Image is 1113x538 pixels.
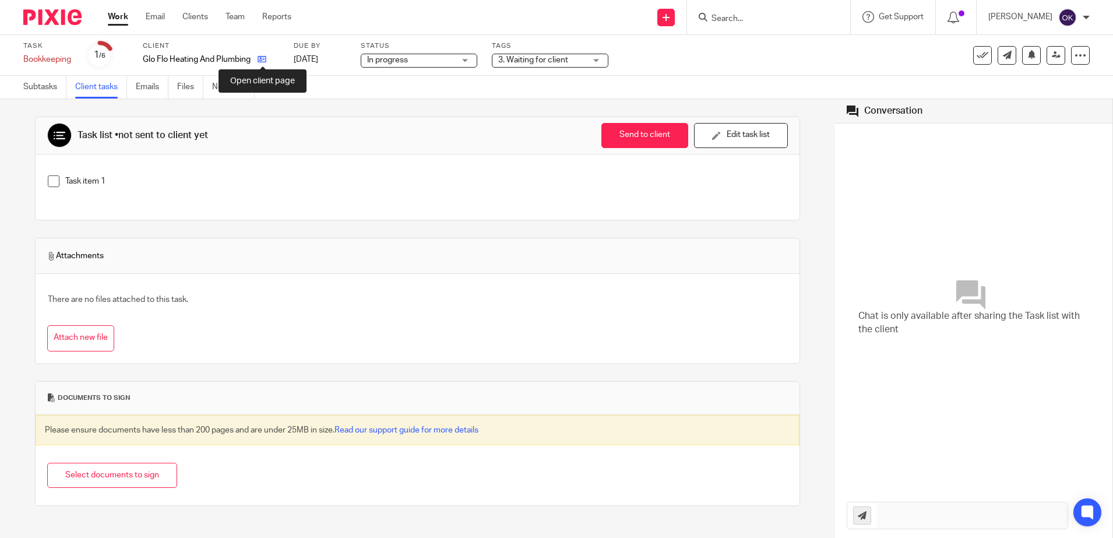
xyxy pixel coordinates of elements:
label: Due by [294,41,346,51]
a: Emails [136,76,168,99]
span: Chat is only available after sharing the Task list with the client [858,310,1090,337]
span: Get Support [879,13,924,21]
span: There are no files attached to this task. [48,296,188,304]
div: Task list • [78,129,208,142]
span: [DATE] [294,55,318,64]
p: Task item 1 [65,175,787,187]
a: Work [108,11,128,23]
div: Please ensure documents have less than 200 pages and are under 25MB in size. [36,415,799,445]
label: Client [143,41,279,51]
p: [PERSON_NAME] [988,11,1052,23]
label: Tags [492,41,608,51]
button: Select documents to sign [47,463,177,488]
span: 3. Waiting for client [498,56,568,64]
img: svg%3E [1058,8,1077,27]
a: Email [146,11,165,23]
img: Pixie [23,9,82,25]
div: Conversation [864,105,922,117]
a: Read our support guide for more details [334,426,478,434]
a: Client tasks [75,76,127,99]
label: Status [361,41,477,51]
span: not sent to client yet [118,131,208,140]
a: Notes (0) [212,76,255,99]
input: Search [710,14,815,24]
label: Task [23,41,71,51]
div: Bookkeeping [23,54,71,65]
button: Send to client [601,123,688,148]
a: Files [177,76,203,99]
div: 1 [94,48,105,62]
a: Subtasks [23,76,66,99]
span: Documents to sign [58,393,130,403]
button: Attach new file [47,325,114,351]
span: In progress [367,56,408,64]
button: Edit task list [694,123,788,148]
small: /6 [99,52,105,59]
a: Team [226,11,245,23]
p: Glo Flo Heating And Plumbing Ltd [143,54,252,65]
a: Reports [262,11,291,23]
span: Attachments [47,250,104,262]
a: Audit logs [263,76,308,99]
a: Clients [182,11,208,23]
